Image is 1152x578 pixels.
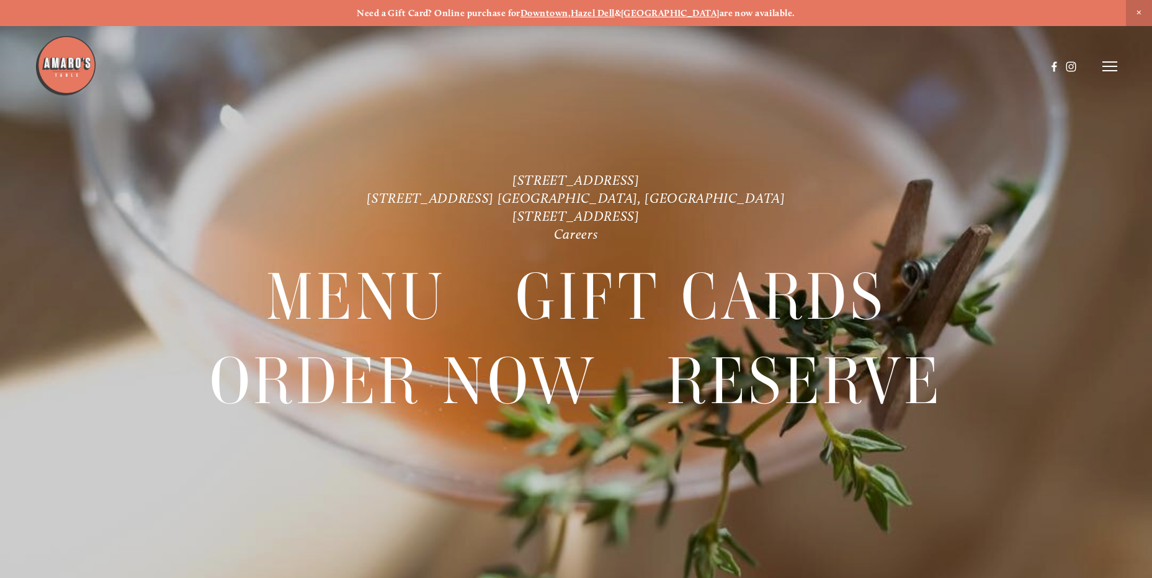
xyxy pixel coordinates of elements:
a: Careers [554,226,599,242]
a: Reserve [666,340,942,422]
strong: & [615,7,621,19]
strong: Need a Gift Card? Online purchase for [357,7,520,19]
span: Order Now [210,340,597,423]
a: Hazel Dell [571,7,615,19]
a: Gift Cards [516,256,886,338]
strong: , [568,7,571,19]
a: [GEOGRAPHIC_DATA] [621,7,720,19]
a: Downtown [520,7,568,19]
a: [STREET_ADDRESS] [GEOGRAPHIC_DATA], [GEOGRAPHIC_DATA] [367,190,785,207]
span: Menu [266,256,446,339]
span: Gift Cards [516,256,886,339]
a: [STREET_ADDRESS] [512,208,640,225]
img: Amaro's Table [35,35,97,97]
span: Reserve [666,340,942,423]
strong: are now available. [720,7,795,19]
a: [STREET_ADDRESS] [512,172,640,189]
a: Order Now [210,340,597,422]
a: Menu [266,256,446,338]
